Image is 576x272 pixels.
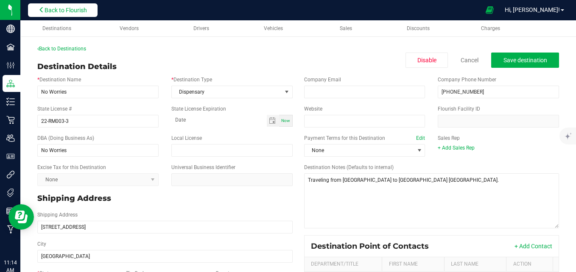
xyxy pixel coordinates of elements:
th: Last Name [444,257,506,272]
span: Charges [481,25,500,31]
inline-svg: Users [6,134,15,142]
span: Back to Flourish [45,7,87,14]
inline-svg: Company [6,25,15,33]
span: Drivers [193,25,209,31]
label: Company Phone Number [438,76,496,83]
div: Destination Point of Contacts [311,241,435,251]
a: + Add Sales Rep [438,145,475,151]
label: Excise Tax for this Destination [37,164,106,171]
span: Toggle calendar [267,115,279,127]
inline-svg: Integrations [6,170,15,179]
span: Save destination [503,57,547,64]
span: Vendors [120,25,139,31]
label: Flourish Facility ID [438,105,480,113]
span: Now [281,118,290,123]
label: Universal Business Identifier [171,164,235,171]
label: Sales Rep [438,134,460,142]
input: (123) 456-7890 [438,86,559,98]
inline-svg: Configuration [6,61,15,69]
inline-svg: Inventory [6,97,15,106]
label: Website [304,105,322,113]
label: State License Expiration [171,105,226,113]
inline-svg: User Roles [6,152,15,161]
inline-svg: Tags [6,189,15,197]
th: First Name [382,257,444,272]
inline-svg: Manufacturing [6,225,15,233]
label: Destination Type [171,76,212,83]
span: Sales [340,25,352,31]
button: Back to Flourish [28,3,98,17]
label: State License # [37,105,72,113]
button: Save destination [491,53,559,68]
div: Destination Details [37,61,117,72]
span: Open Ecommerce Menu [480,2,499,18]
inline-svg: Retail [6,116,15,124]
span: Destinations [42,25,71,31]
label: Local License [171,134,202,142]
a: Cancel [461,56,478,64]
label: City [37,240,46,248]
input: Date [171,115,267,125]
inline-svg: Facilities [6,43,15,51]
a: Edit [416,135,425,141]
span: Discounts [407,25,430,31]
button: + Add Contact [514,242,552,250]
a: Back to Destinations [37,46,86,52]
span: Vehicles [264,25,283,31]
label: Destination Name [37,76,81,83]
th: Action [506,257,553,272]
span: None [305,144,414,156]
inline-svg: Reports [6,207,15,215]
button: Disable [405,53,448,68]
span: Hi, [PERSON_NAME]! [505,6,560,13]
label: Destination Notes (Defaults to internal) [304,164,394,171]
label: Payment Terms for this Destination [304,134,425,142]
span: Dispensary [172,86,282,98]
p: Shipping Address [37,193,293,204]
label: DBA (Doing Business As) [37,134,94,142]
label: Shipping Address [37,211,78,219]
label: Company Email [304,76,341,83]
inline-svg: Distribution [6,79,15,88]
th: Department/Title [305,257,382,272]
iframe: Resource center [8,204,34,230]
span: Disable [417,57,436,64]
